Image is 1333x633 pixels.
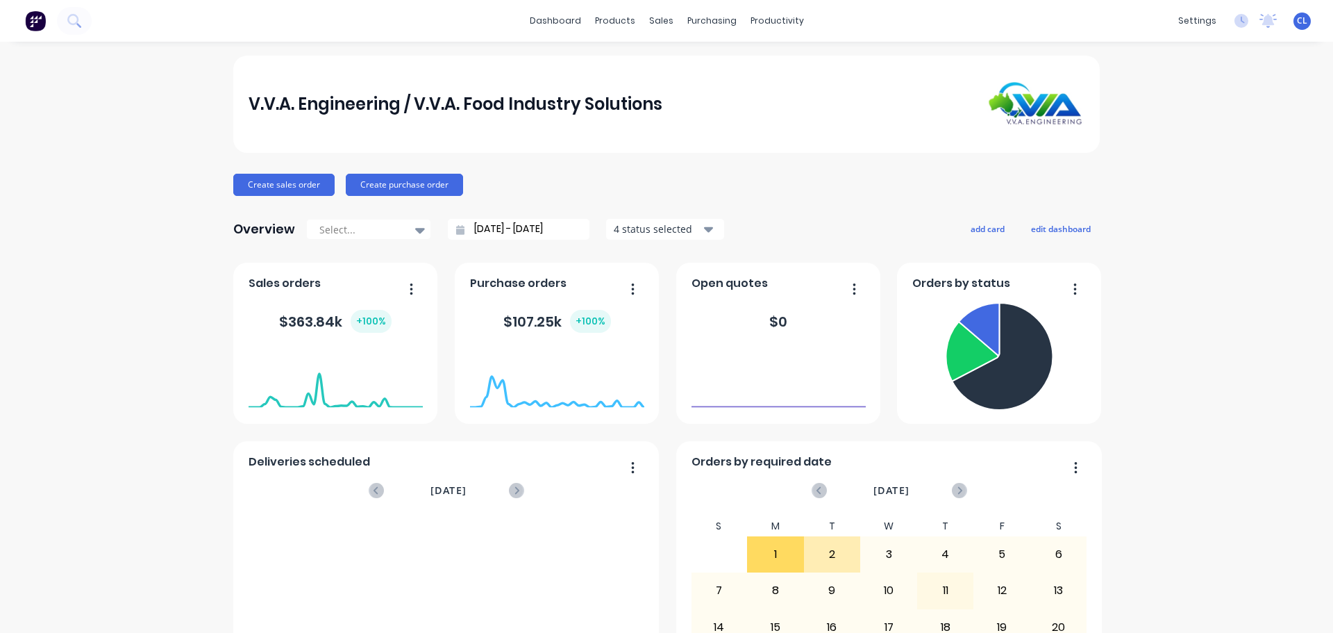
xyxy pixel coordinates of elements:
[614,222,701,236] div: 4 status selected
[470,275,567,292] span: Purchase orders
[918,573,973,608] div: 11
[1031,537,1087,572] div: 6
[588,10,642,31] div: products
[233,174,335,196] button: Create sales order
[748,537,803,572] div: 1
[233,215,295,243] div: Overview
[917,516,974,536] div: T
[523,10,588,31] a: dashboard
[691,573,747,608] div: 7
[503,310,611,333] div: $ 107.25k
[606,219,724,240] button: 4 status selected
[747,516,804,536] div: M
[973,516,1030,536] div: F
[642,10,680,31] div: sales
[680,10,744,31] div: purchasing
[873,483,909,498] span: [DATE]
[1297,15,1307,27] span: CL
[346,174,463,196] button: Create purchase order
[987,82,1084,126] img: V.V.A. Engineering / V.V.A. Food Industry Solutions
[691,275,768,292] span: Open quotes
[570,310,611,333] div: + 100 %
[1022,220,1100,238] button: edit dashboard
[912,275,1010,292] span: Orders by status
[279,310,392,333] div: $ 363.84k
[25,10,46,31] img: Factory
[962,220,1014,238] button: add card
[249,454,370,470] span: Deliveries scheduled
[351,310,392,333] div: + 100 %
[974,537,1030,572] div: 5
[430,483,467,498] span: [DATE]
[249,90,662,118] div: V.V.A. Engineering / V.V.A. Food Industry Solutions
[860,516,917,536] div: W
[805,573,860,608] div: 9
[805,537,860,572] div: 2
[1031,573,1087,608] div: 13
[804,516,861,536] div: T
[744,10,811,31] div: productivity
[1171,10,1223,31] div: settings
[1030,516,1087,536] div: S
[861,537,916,572] div: 3
[918,537,973,572] div: 4
[974,573,1030,608] div: 12
[249,275,321,292] span: Sales orders
[769,311,787,332] div: $ 0
[748,573,803,608] div: 8
[691,516,748,536] div: S
[861,573,916,608] div: 10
